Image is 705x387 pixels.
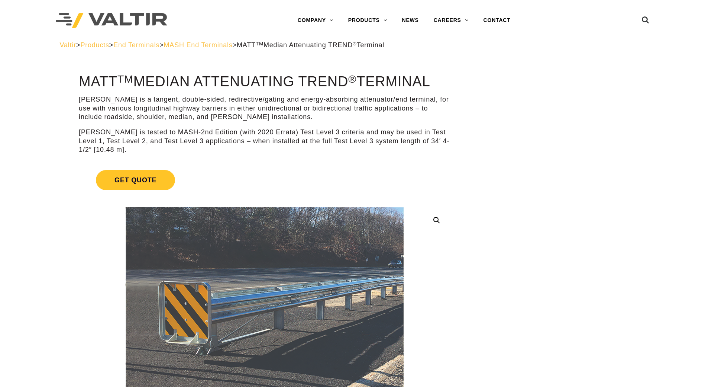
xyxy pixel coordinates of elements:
[426,13,476,28] a: CAREERS
[60,41,76,49] a: Valtir
[79,74,450,90] h1: MATT Median Attenuating TREND Terminal
[476,13,518,28] a: CONTACT
[290,13,341,28] a: COMPANY
[395,13,426,28] a: NEWS
[237,41,384,49] span: MATT Median Attenuating TREND Terminal
[348,73,356,85] sup: ®
[341,13,395,28] a: PRODUCTS
[117,73,133,85] sup: TM
[256,41,263,47] sup: TM
[79,161,450,199] a: Get Quote
[353,41,357,47] sup: ®
[113,41,159,49] a: End Terminals
[60,41,646,49] div: > > > >
[80,41,109,49] a: Products
[164,41,233,49] a: MASH End Terminals
[56,13,167,28] img: Valtir
[79,95,450,121] p: [PERSON_NAME] is a tangent, double-sided, redirective/gating and energy-absorbing attenuator/end ...
[96,170,175,190] span: Get Quote
[79,128,450,154] p: [PERSON_NAME] is tested to MASH-2nd Edition (with 2020 Errata) Test Level 3 criteria and may be u...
